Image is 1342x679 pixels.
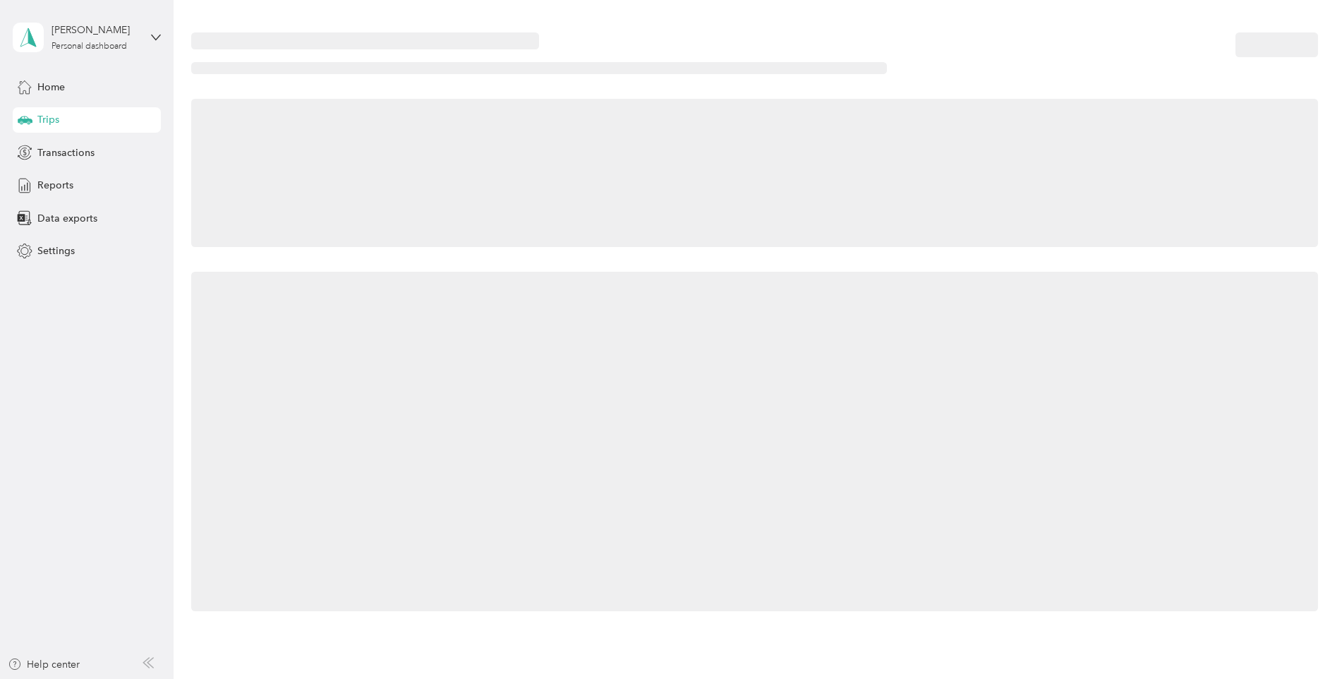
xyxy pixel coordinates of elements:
[8,657,80,672] button: Help center
[52,42,127,51] div: Personal dashboard
[37,244,75,258] span: Settings
[52,23,140,37] div: [PERSON_NAME]
[37,211,97,226] span: Data exports
[1263,600,1342,679] iframe: Everlance-gr Chat Button Frame
[37,178,73,193] span: Reports
[37,80,65,95] span: Home
[37,112,59,127] span: Trips
[37,145,95,160] span: Transactions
